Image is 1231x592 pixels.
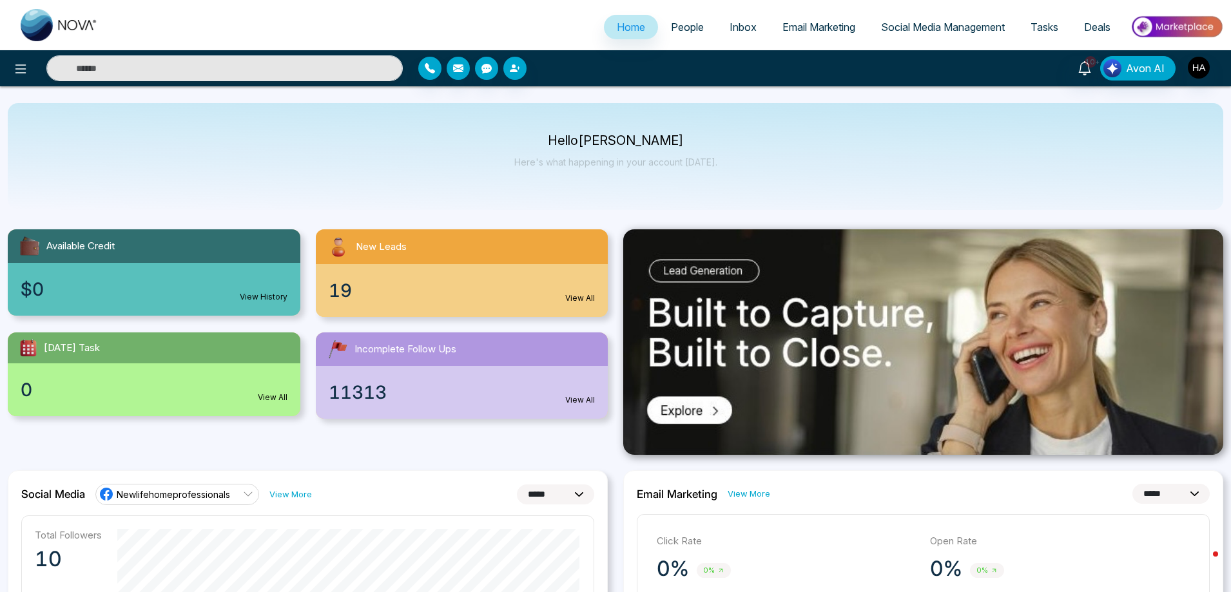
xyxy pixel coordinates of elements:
[658,15,717,39] a: People
[21,276,44,303] span: $0
[514,157,717,167] p: Here's what happening in your account [DATE].
[1031,21,1058,33] span: Tasks
[117,488,230,501] span: Newlifehomeprofessionals
[1071,15,1123,39] a: Deals
[1069,56,1100,79] a: 10+
[514,135,717,146] p: Hello [PERSON_NAME]
[1084,21,1110,33] span: Deals
[329,379,387,406] span: 11313
[240,291,287,303] a: View History
[35,546,102,572] p: 10
[881,21,1005,33] span: Social Media Management
[623,229,1223,455] img: .
[657,556,689,582] p: 0%
[21,376,32,403] span: 0
[326,338,349,361] img: followUps.svg
[21,9,98,41] img: Nova CRM Logo
[657,534,917,549] p: Click Rate
[970,563,1004,578] span: 0%
[1100,56,1176,81] button: Avon AI
[697,563,731,578] span: 0%
[717,15,770,39] a: Inbox
[770,15,868,39] a: Email Marketing
[1126,61,1165,76] span: Avon AI
[356,240,407,254] span: New Leads
[258,392,287,403] a: View All
[46,239,115,254] span: Available Credit
[565,292,595,304] a: View All
[730,21,757,33] span: Inbox
[1103,59,1121,77] img: Lead Flow
[21,488,85,501] h2: Social Media
[1130,12,1223,41] img: Market-place.gif
[1187,548,1218,579] iframe: Intercom live chat
[308,332,616,419] a: Incomplete Follow Ups11313View All
[1018,15,1071,39] a: Tasks
[930,556,962,582] p: 0%
[782,21,855,33] span: Email Marketing
[728,488,770,500] a: View More
[617,21,645,33] span: Home
[269,488,312,501] a: View More
[326,234,351,259] img: newLeads.svg
[604,15,658,39] a: Home
[868,15,1018,39] a: Social Media Management
[18,234,41,258] img: availableCredit.svg
[1085,56,1096,68] span: 10+
[1188,57,1210,79] img: User Avatar
[18,338,39,358] img: todayTask.svg
[671,21,704,33] span: People
[35,529,102,541] p: Total Followers
[329,277,352,304] span: 19
[44,341,100,356] span: [DATE] Task
[308,229,616,317] a: New Leads19View All
[637,488,717,501] h2: Email Marketing
[354,342,456,357] span: Incomplete Follow Ups
[930,534,1190,549] p: Open Rate
[565,394,595,406] a: View All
